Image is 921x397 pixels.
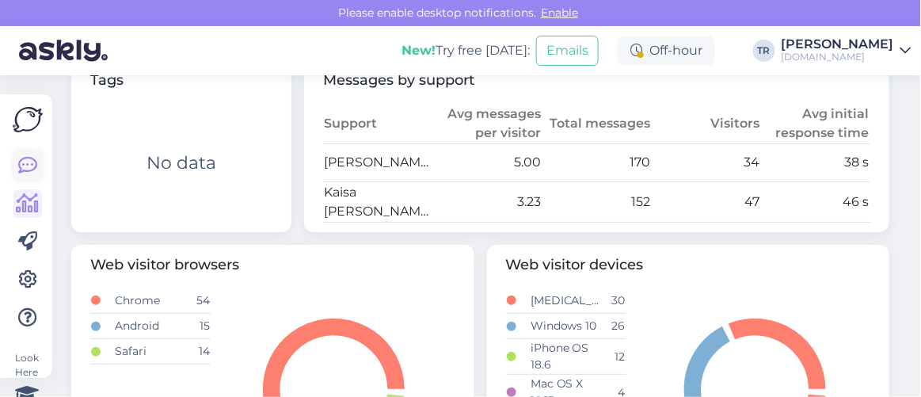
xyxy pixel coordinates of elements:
span: Messages by support [323,70,870,91]
td: 12 [602,339,626,375]
div: [PERSON_NAME] [782,38,894,51]
button: Emails [536,36,599,66]
th: Support [323,104,432,144]
td: 14 [187,339,211,365]
th: Avg initial response time [761,104,870,144]
span: Web visitor devices [506,254,871,276]
td: [MEDICAL_DATA] [530,288,602,314]
td: [PERSON_NAME] [323,143,432,181]
div: No data [147,150,216,176]
td: 38 s [761,143,870,181]
td: Safari [114,339,186,365]
td: 30 [602,288,626,314]
td: 34 [652,143,761,181]
div: TR [753,40,775,62]
b: New! [402,43,436,58]
td: 54 [187,288,211,314]
span: Web visitor browsers [90,254,455,276]
td: 15 [187,314,211,339]
th: Avg messages per visitor [432,104,542,144]
th: Visitors [652,104,761,144]
span: Enable [536,6,583,20]
a: [PERSON_NAME][DOMAIN_NAME] [782,38,911,63]
td: Windows 10 [530,314,602,339]
td: 26 [602,314,626,339]
td: Chrome [114,288,186,314]
img: Askly Logo [13,107,43,132]
td: 170 [542,143,652,181]
td: 5.00 [432,143,542,181]
td: iPhone OS 18.6 [530,339,602,375]
span: Tags [90,70,272,91]
div: Try free [DATE]: [402,41,530,60]
td: 3.23 [432,181,542,222]
div: [DOMAIN_NAME] [782,51,894,63]
td: 47 [652,181,761,222]
div: Off-hour [618,36,715,65]
td: Android [114,314,186,339]
td: Kaisa [PERSON_NAME] [323,181,432,222]
td: 152 [542,181,652,222]
th: Total messages [542,104,652,144]
td: 46 s [761,181,870,222]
